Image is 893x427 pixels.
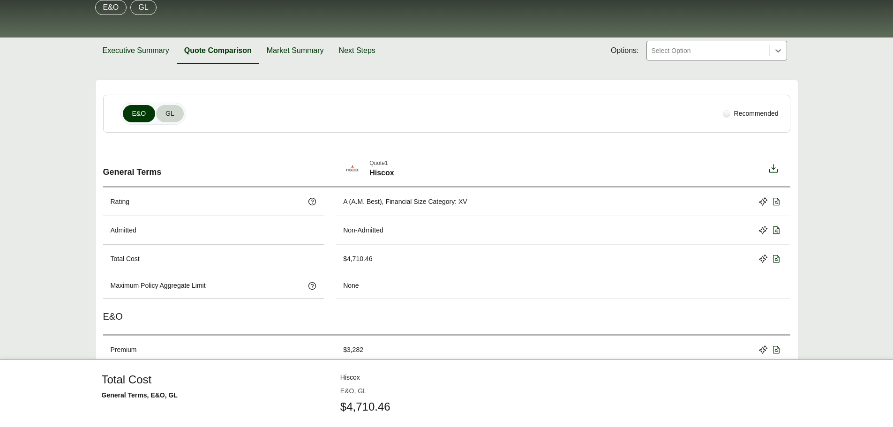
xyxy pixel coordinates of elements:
[111,402,139,412] p: Retention
[343,254,372,264] div: $4,710.46
[111,345,137,355] p: Premium
[343,281,359,291] div: None
[111,281,206,291] p: Maximum Policy Aggregate Limit
[123,105,156,122] button: E&O
[343,197,467,207] div: A (A.M. Best), Financial Size Category: XV
[165,109,174,119] span: GL
[343,345,363,355] div: $3,282
[343,374,376,383] div: $1,000,000
[132,109,146,119] span: E&O
[111,225,136,235] p: Admitted
[343,159,362,178] img: Hiscox-Logo
[259,37,331,64] button: Market Summary
[111,254,140,264] p: Total Cost
[764,159,783,179] button: Download option
[369,159,394,167] span: Quote 1
[111,374,125,383] p: Limit
[95,37,177,64] button: Executive Summary
[331,37,383,64] button: Next Steps
[111,197,129,207] p: Rating
[343,402,363,412] div: $2,500
[369,167,394,179] span: Hiscox
[156,105,184,122] button: GL
[177,37,259,64] button: Quote Comparison
[719,105,782,122] div: Recommended
[103,299,790,336] div: E&O
[103,151,325,186] div: General Terms
[611,45,639,56] span: Options:
[343,225,383,235] div: Non-Admitted
[138,2,148,13] p: GL
[103,2,119,13] p: E&O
